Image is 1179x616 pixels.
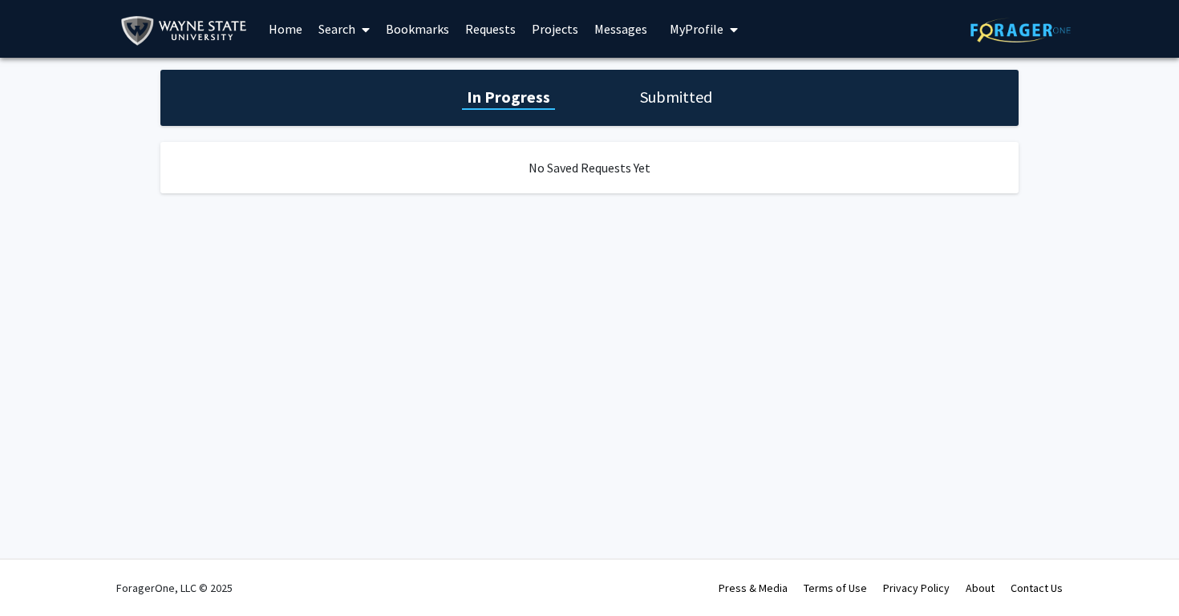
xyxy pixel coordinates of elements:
a: About [966,581,995,595]
a: Contact Us [1011,581,1063,595]
iframe: Chat [12,544,68,604]
a: Requests [457,1,524,57]
a: Messages [586,1,655,57]
img: ForagerOne Logo [970,18,1071,43]
span: My Profile [670,21,723,37]
a: Terms of Use [804,581,867,595]
a: Privacy Policy [883,581,950,595]
a: Home [261,1,310,57]
a: Search [310,1,378,57]
h1: Submitted [635,86,717,108]
img: Wayne State University Logo [120,13,254,49]
a: Bookmarks [378,1,457,57]
h1: In Progress [462,86,555,108]
div: ForagerOne, LLC © 2025 [116,560,233,616]
a: Projects [524,1,586,57]
div: No Saved Requests Yet [160,142,1019,193]
a: Press & Media [719,581,788,595]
